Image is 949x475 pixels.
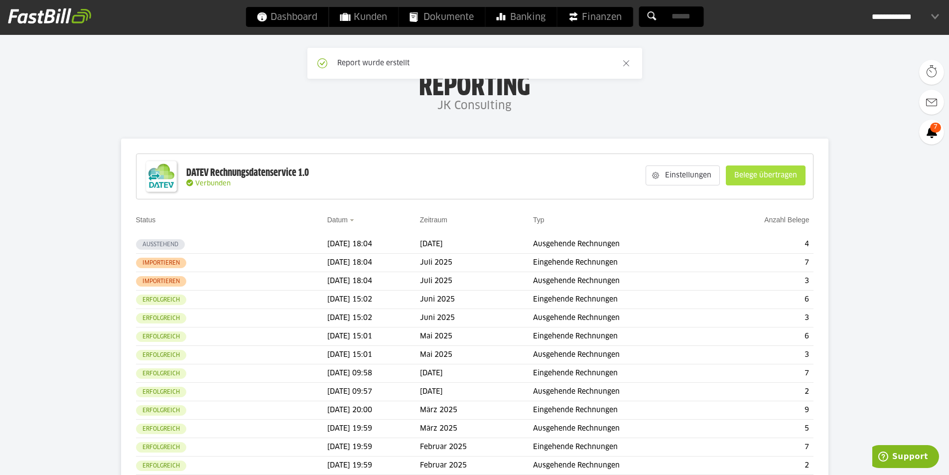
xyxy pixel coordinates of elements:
a: Status [136,216,156,224]
td: Eingehende Rechnungen [533,327,712,346]
span: Banking [496,7,545,27]
td: Ausgehende Rechnungen [533,235,712,254]
td: [DATE] 19:59 [327,420,420,438]
td: 3 [712,346,813,364]
td: Ausgehende Rechnungen [533,420,712,438]
td: 9 [712,401,813,420]
sl-badge: Importieren [136,258,186,268]
td: Juli 2025 [420,254,533,272]
sl-badge: Erfolgreich [136,350,186,360]
td: Eingehende Rechnungen [533,254,712,272]
td: 3 [712,309,813,327]
sl-badge: Erfolgreich [136,387,186,397]
a: Anzahl Belege [764,216,809,224]
sl-badge: Erfolgreich [136,313,186,323]
sl-badge: Erfolgreich [136,442,186,453]
span: Verbunden [195,180,231,187]
td: [DATE] 15:02 [327,291,420,309]
span: Dokumente [409,7,474,27]
a: Datum [327,216,348,224]
td: Mai 2025 [420,346,533,364]
td: [DATE] 15:02 [327,309,420,327]
td: März 2025 [420,401,533,420]
sl-button: Einstellungen [646,165,720,185]
td: 5 [712,420,813,438]
sl-badge: Erfolgreich [136,331,186,342]
sl-badge: Importieren [136,276,186,287]
td: Eingehende Rechnungen [533,364,712,383]
span: Dashboard [257,7,317,27]
td: Mai 2025 [420,327,533,346]
sl-badge: Erfolgreich [136,405,186,416]
td: 6 [712,327,813,346]
td: [DATE] 19:59 [327,457,420,475]
a: Dashboard [246,7,328,27]
td: [DATE] 18:04 [327,254,420,272]
a: Dokumente [399,7,485,27]
td: [DATE] 09:57 [327,383,420,401]
sl-badge: Erfolgreich [136,424,186,434]
img: DATEV-Datenservice Logo [141,157,181,196]
sl-badge: Erfolgreich [136,461,186,471]
sl-button: Belege übertragen [726,165,806,185]
td: Ausgehende Rechnungen [533,309,712,327]
td: [DATE] 09:58 [327,364,420,383]
td: [DATE] 19:59 [327,438,420,457]
sl-badge: Ausstehend [136,239,185,250]
a: 7 [919,120,944,145]
img: sort_desc.gif [350,219,356,221]
sl-badge: Erfolgreich [136,368,186,379]
td: 2 [712,457,813,475]
td: Ausgehende Rechnungen [533,457,712,475]
span: Kunden [340,7,387,27]
a: Banking [485,7,556,27]
td: 4 [712,235,813,254]
td: Juni 2025 [420,309,533,327]
td: [DATE] 18:04 [327,235,420,254]
span: 7 [930,123,941,133]
td: 7 [712,364,813,383]
a: Typ [533,216,544,224]
td: Februar 2025 [420,457,533,475]
td: 7 [712,438,813,457]
td: [DATE] [420,364,533,383]
a: Kunden [329,7,398,27]
td: 7 [712,254,813,272]
td: 3 [712,272,813,291]
span: Finanzen [568,7,622,27]
td: März 2025 [420,420,533,438]
img: fastbill_logo_white.png [8,8,91,24]
td: [DATE] [420,383,533,401]
td: [DATE] 15:01 [327,346,420,364]
sl-badge: Erfolgreich [136,295,186,305]
iframe: Öffnet ein Widget, in dem Sie weitere Informationen finden [872,445,939,470]
td: Eingehende Rechnungen [533,438,712,457]
td: [DATE] 20:00 [327,401,420,420]
a: Finanzen [557,7,633,27]
td: Eingehende Rechnungen [533,401,712,420]
td: [DATE] 18:04 [327,272,420,291]
td: Februar 2025 [420,438,533,457]
td: 2 [712,383,813,401]
td: 6 [712,291,813,309]
td: Ausgehende Rechnungen [533,346,712,364]
td: Ausgehende Rechnungen [533,383,712,401]
a: Zeitraum [420,216,447,224]
td: Juli 2025 [420,272,533,291]
td: [DATE] 15:01 [327,327,420,346]
td: Ausgehende Rechnungen [533,272,712,291]
td: Juni 2025 [420,291,533,309]
div: DATEV Rechnungsdatenservice 1.0 [186,166,309,179]
td: Eingehende Rechnungen [533,291,712,309]
td: [DATE] [420,235,533,254]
